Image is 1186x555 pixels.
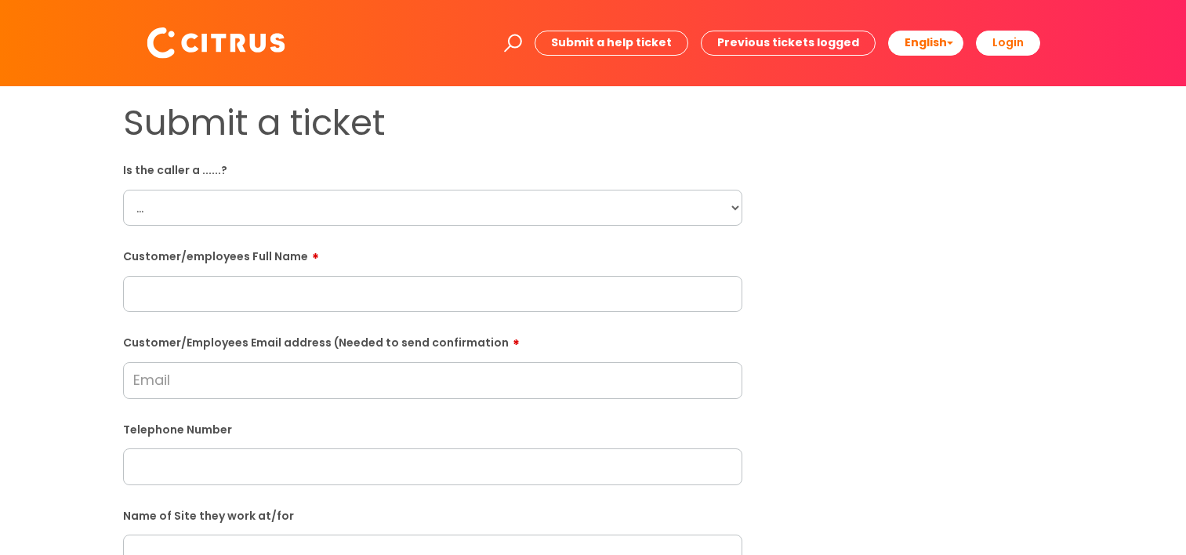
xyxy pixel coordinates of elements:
label: Is the caller a ......? [123,161,742,177]
a: Previous tickets logged [701,31,876,55]
a: Submit a help ticket [535,31,688,55]
span: English [905,34,947,50]
a: Login [976,31,1040,55]
h1: Submit a ticket [123,102,742,144]
label: Customer/employees Full Name [123,245,742,263]
label: Name of Site they work at/for [123,506,742,523]
label: Telephone Number [123,420,742,437]
label: Customer/Employees Email address (Needed to send confirmation [123,331,742,350]
b: Login [992,34,1024,50]
input: Email [123,362,742,398]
